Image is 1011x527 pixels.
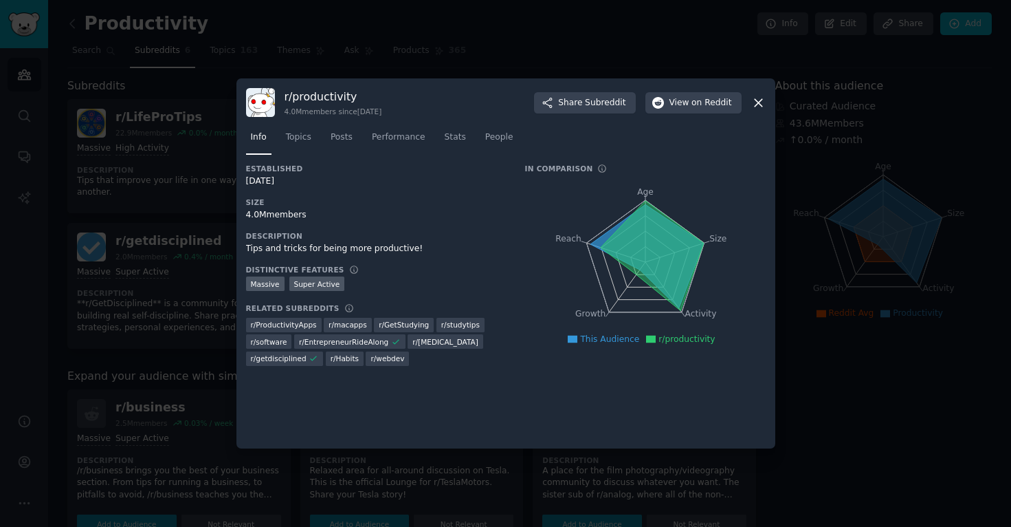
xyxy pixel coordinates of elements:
[331,354,359,363] span: r/ Habits
[685,310,716,319] tspan: Activity
[379,320,429,330] span: r/ GetStudying
[251,320,317,330] span: r/ ProductivityApps
[285,107,382,116] div: 4.0M members since [DATE]
[246,243,506,255] div: Tips and tricks for being more productive!
[246,175,506,188] div: [DATE]
[246,303,340,313] h3: Related Subreddits
[299,337,388,347] span: r/ EntrepreneurRideAlong
[286,131,311,144] span: Topics
[246,197,506,207] h3: Size
[281,127,316,155] a: Topics
[331,131,353,144] span: Posts
[246,88,275,117] img: productivity
[246,164,506,173] h3: Established
[367,127,430,155] a: Performance
[251,131,267,144] span: Info
[645,92,742,114] button: Viewon Reddit
[480,127,518,155] a: People
[289,277,345,291] div: Super Active
[441,320,480,330] span: r/ studytips
[246,231,506,241] h3: Description
[440,127,471,155] a: Stats
[329,320,367,330] span: r/ macapps
[585,97,625,109] span: Subreddit
[555,234,581,244] tspan: Reach
[525,164,593,173] h3: In Comparison
[412,337,478,347] span: r/ [MEDICAL_DATA]
[637,187,654,197] tspan: Age
[658,334,715,344] span: r/productivity
[558,97,625,109] span: Share
[370,354,404,363] span: r/ webdev
[246,265,344,275] h3: Distinctive Features
[246,277,285,291] div: Massive
[251,354,307,363] span: r/ getdisciplined
[251,337,287,347] span: r/ software
[246,127,271,155] a: Info
[445,131,466,144] span: Stats
[326,127,357,155] a: Posts
[246,209,506,222] div: 4.0M members
[285,89,382,104] h3: r/ productivity
[691,97,731,109] span: on Reddit
[709,234,726,244] tspan: Size
[669,97,732,109] span: View
[575,310,606,319] tspan: Growth
[372,131,425,144] span: Performance
[534,92,635,114] button: ShareSubreddit
[580,334,639,344] span: This Audience
[485,131,513,144] span: People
